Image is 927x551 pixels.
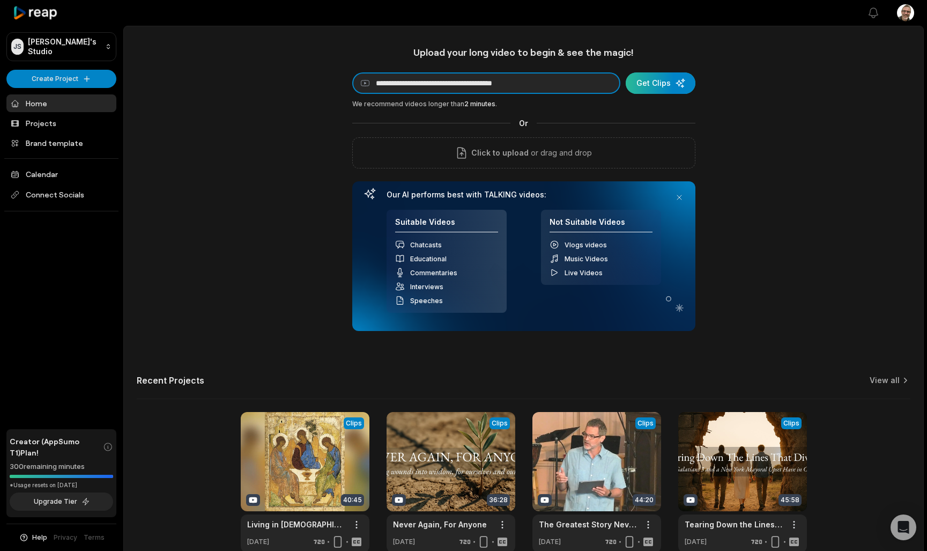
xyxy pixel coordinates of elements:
h4: Not Suitable Videos [550,217,652,233]
span: Creator (AppSumo T1) Plan! [10,436,103,458]
a: View all [870,375,900,386]
span: 2 minutes [464,100,495,108]
button: Get Clips [626,72,695,94]
a: Living in [DEMOGRAPHIC_DATA]'s In-Between [247,519,346,530]
span: Music Videos [565,255,608,263]
div: 300 remaining minutes [10,461,113,472]
span: Help [32,533,47,542]
h2: Recent Projects [137,375,204,386]
a: Brand template [6,134,116,152]
span: Interviews [410,283,443,291]
span: Chatcasts [410,241,442,249]
div: JS [11,39,24,55]
div: *Usage resets on [DATE] [10,481,113,489]
span: Or [510,117,537,129]
a: Privacy [54,533,77,542]
p: [PERSON_NAME]'s Studio [28,37,101,56]
a: Home [6,94,116,112]
a: Never Again, For Anyone [393,519,487,530]
span: Commentaries [410,269,457,277]
a: Terms [84,533,105,542]
span: Live Videos [565,269,603,277]
a: The Greatest Story Never Told [539,519,637,530]
a: Calendar [6,165,116,183]
span: Educational [410,255,447,263]
span: Click to upload [471,146,529,159]
h1: Upload your long video to begin & see the magic! [352,46,695,58]
p: or drag and drop [529,146,592,159]
span: Connect Socials [6,185,116,204]
button: Create Project [6,70,116,88]
button: Upgrade Tier [10,493,113,511]
h4: Suitable Videos [395,217,498,233]
div: We recommend videos longer than . [352,99,695,109]
span: Speeches [410,297,443,305]
a: Projects [6,114,116,132]
div: Open Intercom Messenger [891,515,916,540]
h3: Our AI performs best with TALKING videos: [387,190,661,200]
span: Vlogs videos [565,241,607,249]
a: Tearing Down the Lines That Divide [685,519,783,530]
button: Help [19,533,47,542]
